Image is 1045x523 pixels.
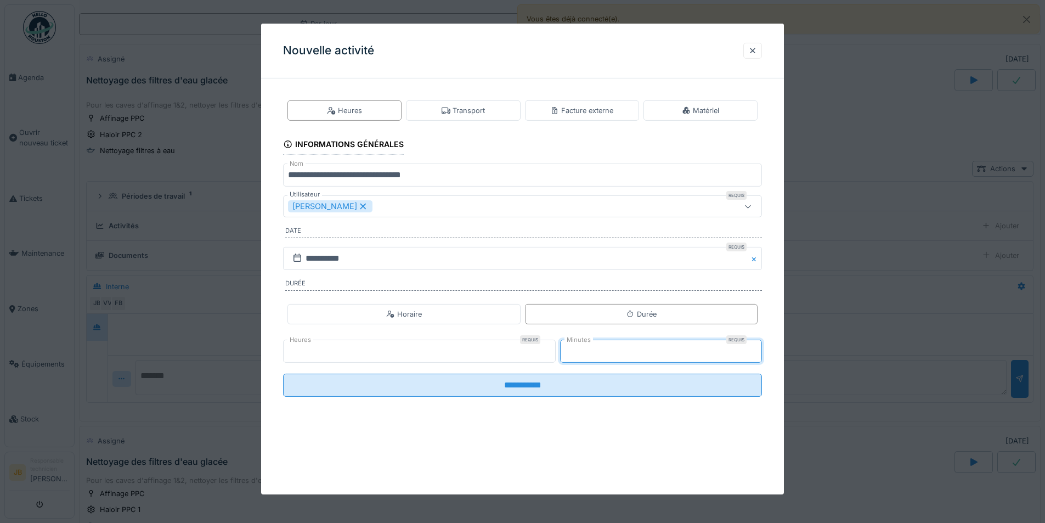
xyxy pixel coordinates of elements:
[442,105,485,116] div: Transport
[626,309,657,319] div: Durée
[386,309,422,319] div: Horaire
[283,136,404,155] div: Informations générales
[564,335,593,345] label: Minutes
[682,105,719,116] div: Matériel
[520,335,540,344] div: Requis
[550,105,613,116] div: Facture externe
[285,279,762,291] label: Durée
[287,190,322,199] label: Utilisateur
[726,243,747,251] div: Requis
[726,335,747,344] div: Requis
[726,191,747,200] div: Requis
[287,335,313,345] label: Heures
[288,200,372,212] div: [PERSON_NAME]
[283,44,374,58] h3: Nouvelle activité
[327,105,362,116] div: Heures
[285,226,762,238] label: Date
[750,247,762,270] button: Close
[287,159,306,168] label: Nom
